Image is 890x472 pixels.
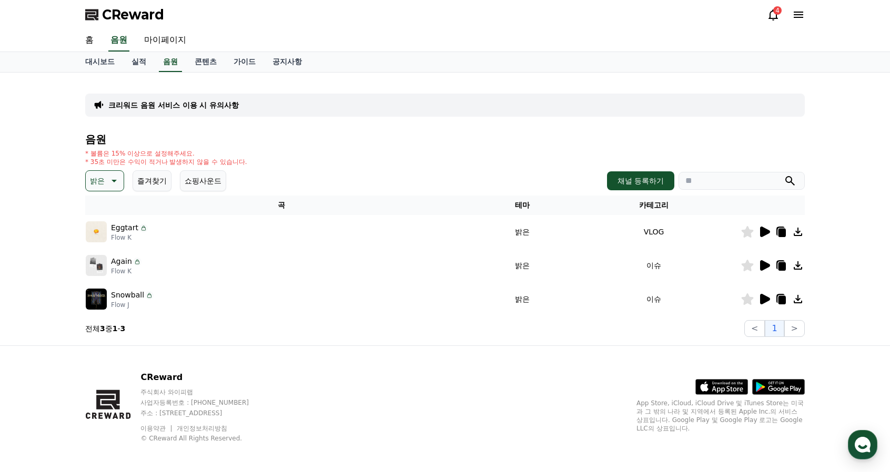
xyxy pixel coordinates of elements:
[140,409,269,417] p: 주소 : [STREET_ADDRESS]
[123,52,155,72] a: 실적
[225,52,264,72] a: 가이드
[186,52,225,72] a: 콘텐츠
[477,196,567,215] th: 테마
[636,399,805,433] p: App Store, iCloud, iCloud Drive 및 iTunes Store는 미국과 그 밖의 나라 및 지역에서 등록된 Apple Inc.의 서비스 상표입니다. Goo...
[90,173,105,188] p: 밝은
[86,255,107,276] img: music
[108,29,129,52] a: 음원
[111,301,154,309] p: Flow J
[86,289,107,310] img: music
[111,233,148,242] p: Flow K
[140,371,269,384] p: CReward
[111,290,144,301] p: Snowball
[86,221,107,242] img: music
[133,170,171,191] button: 즐겨찾기
[136,29,195,52] a: 마이페이지
[85,323,125,334] p: 전체 중 -
[140,398,269,407] p: 사업자등록번호 : [PHONE_NUMBER]
[767,8,780,21] a: 4
[567,249,741,282] td: 이슈
[85,6,164,23] a: CReward
[140,434,269,443] p: © CReward All Rights Reserved.
[477,282,567,316] td: 밝은
[111,222,138,233] p: Eggtart
[85,134,805,145] h4: 음원
[477,249,567,282] td: 밝은
[567,282,741,316] td: 이슈
[85,149,247,158] p: * 볼륨은 15% 이상으로 설정해주세요.
[180,170,226,191] button: 쇼핑사운드
[765,320,784,337] button: 1
[85,196,477,215] th: 곡
[77,29,102,52] a: 홈
[773,6,782,15] div: 4
[784,320,805,337] button: >
[113,324,118,333] strong: 1
[477,215,567,249] td: 밝은
[108,100,239,110] a: 크리워드 음원 서비스 이용 시 유의사항
[567,196,741,215] th: 카테고리
[85,158,247,166] p: * 35초 미만은 수익이 적거나 발생하지 않을 수 있습니다.
[159,52,182,72] a: 음원
[607,171,674,190] button: 채널 등록하기
[744,320,765,337] button: <
[140,388,269,396] p: 주식회사 와이피랩
[77,52,123,72] a: 대시보드
[85,170,124,191] button: 밝은
[102,6,164,23] span: CReward
[177,425,227,432] a: 개인정보처리방침
[567,215,741,249] td: VLOG
[111,256,132,267] p: Again
[100,324,105,333] strong: 3
[140,425,174,432] a: 이용약관
[264,52,310,72] a: 공지사항
[111,267,141,275] p: Flow K
[120,324,126,333] strong: 3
